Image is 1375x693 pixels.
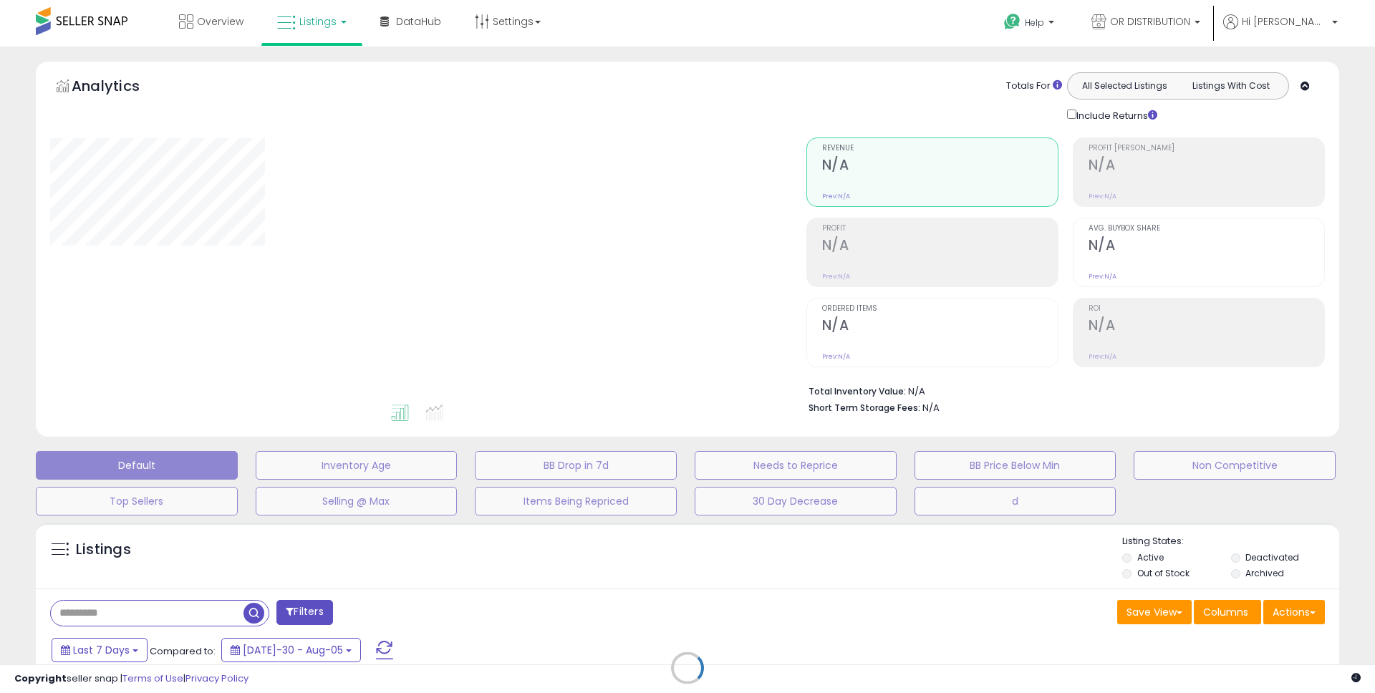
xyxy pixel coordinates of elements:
[915,487,1116,515] button: d
[915,451,1116,480] button: BB Price Below Min
[822,305,1058,313] span: Ordered Items
[822,272,850,281] small: Prev: N/A
[1223,14,1338,47] a: Hi [PERSON_NAME]
[809,385,906,397] b: Total Inventory Value:
[1089,305,1324,313] span: ROI
[1089,317,1324,336] h2: N/A
[299,14,337,29] span: Listings
[1089,237,1324,256] h2: N/A
[1006,79,1062,93] div: Totals For
[1089,352,1116,361] small: Prev: N/A
[695,451,897,480] button: Needs to Reprice
[1089,272,1116,281] small: Prev: N/A
[1089,157,1324,176] h2: N/A
[36,451,238,480] button: Default
[1242,14,1328,29] span: Hi [PERSON_NAME]
[822,237,1058,256] h2: N/A
[475,487,677,515] button: Items Being Repriced
[809,402,920,414] b: Short Term Storage Fees:
[822,352,850,361] small: Prev: N/A
[1025,16,1044,29] span: Help
[1056,107,1174,123] div: Include Returns
[36,487,238,515] button: Top Sellers
[256,487,458,515] button: Selling @ Max
[993,2,1068,47] a: Help
[197,14,243,29] span: Overview
[922,401,940,415] span: N/A
[822,317,1058,336] h2: N/A
[14,672,67,685] strong: Copyright
[1110,14,1190,29] span: OR DISTRIBUTION
[1003,13,1021,31] i: Get Help
[1089,145,1324,152] span: Profit [PERSON_NAME]
[822,145,1058,152] span: Revenue
[1134,451,1336,480] button: Non Competitive
[822,225,1058,233] span: Profit
[809,382,1314,399] li: N/A
[695,487,897,515] button: 30 Day Decrease
[396,14,441,29] span: DataHub
[475,451,677,480] button: BB Drop in 7d
[1177,77,1284,95] button: Listings With Cost
[1071,77,1178,95] button: All Selected Listings
[14,672,249,686] div: seller snap | |
[822,192,850,200] small: Prev: N/A
[72,76,168,100] h5: Analytics
[256,451,458,480] button: Inventory Age
[822,157,1058,176] h2: N/A
[1089,225,1324,233] span: Avg. Buybox Share
[1089,192,1116,200] small: Prev: N/A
